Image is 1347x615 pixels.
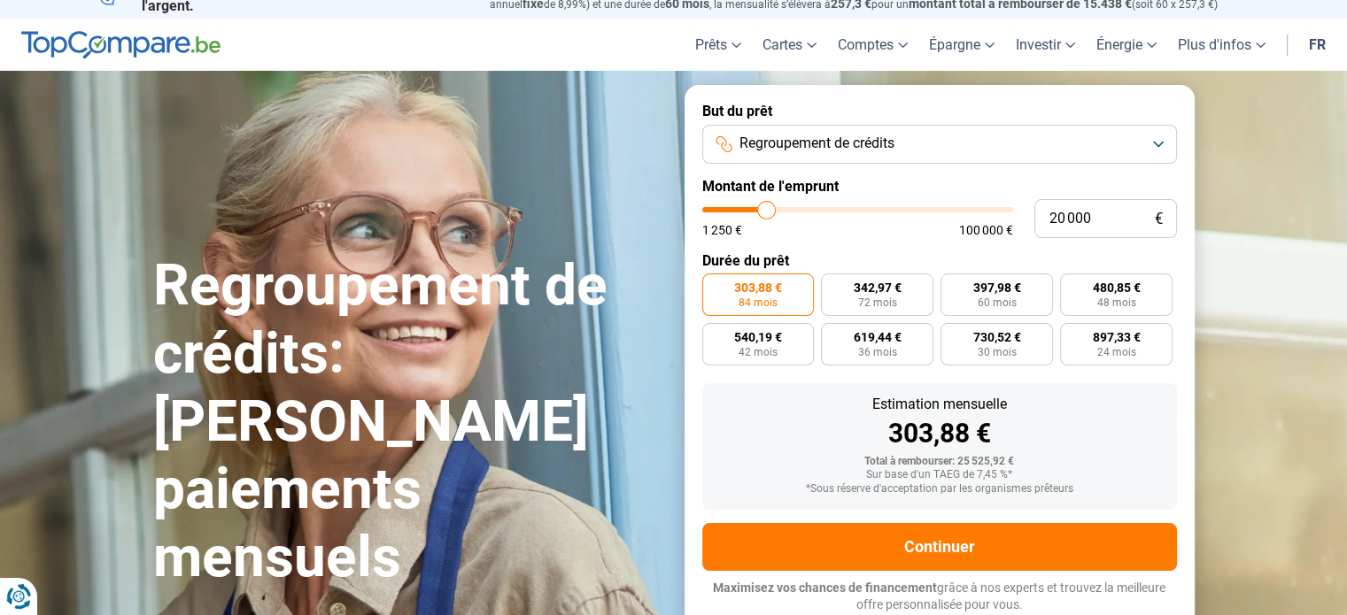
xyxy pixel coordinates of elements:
[1093,281,1141,294] span: 480,85 €
[1155,211,1163,227] span: €
[1093,331,1141,343] span: 897,33 €
[827,19,918,71] a: Comptes
[1097,347,1136,357] span: 24 mois
[716,483,1163,496] div: *Sous réserve d'acceptation par les organismes prêteurs
[21,31,221,59] img: TopCompare
[702,103,1177,119] label: But du prêt
[739,347,778,357] span: 42 mois
[702,252,1177,269] label: Durée du prêt
[716,456,1163,468] div: Total à rembourser: 25 525,92 €
[716,397,1163,411] div: Estimation mensuelle
[978,297,1017,308] span: 60 mois
[734,281,782,294] span: 303,88 €
[973,331,1021,343] span: 730,52 €
[739,134,894,153] span: Regroupement de crédits
[752,19,827,71] a: Cartes
[973,281,1021,294] span: 397,98 €
[702,224,742,236] span: 1 250 €
[1298,19,1336,71] a: fr
[1097,297,1136,308] span: 48 mois
[702,178,1177,195] label: Montant de l'emprunt
[918,19,1005,71] a: Épargne
[858,347,897,357] span: 36 mois
[1005,19,1086,71] a: Investir
[153,252,663,592] h1: Regroupement de crédits: [PERSON_NAME] paiements mensuels
[858,297,897,308] span: 72 mois
[702,125,1177,164] button: Regroupement de crédits
[1167,19,1276,71] a: Plus d'infos
[716,469,1163,481] div: Sur base d'un TAEG de 7,45 %*
[854,331,902,343] span: 619,44 €
[702,523,1177,571] button: Continuer
[739,297,778,308] span: 84 mois
[854,281,902,294] span: 342,97 €
[716,420,1163,447] div: 303,88 €
[734,331,782,343] span: 540,19 €
[1086,19,1167,71] a: Énergie
[713,580,937,595] span: Maximisez vos chances de financement
[978,347,1017,357] span: 30 mois
[959,224,1013,236] span: 100 000 €
[685,19,752,71] a: Prêts
[702,580,1177,614] p: grâce à nos experts et trouvez la meilleure offre personnalisée pour vous.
